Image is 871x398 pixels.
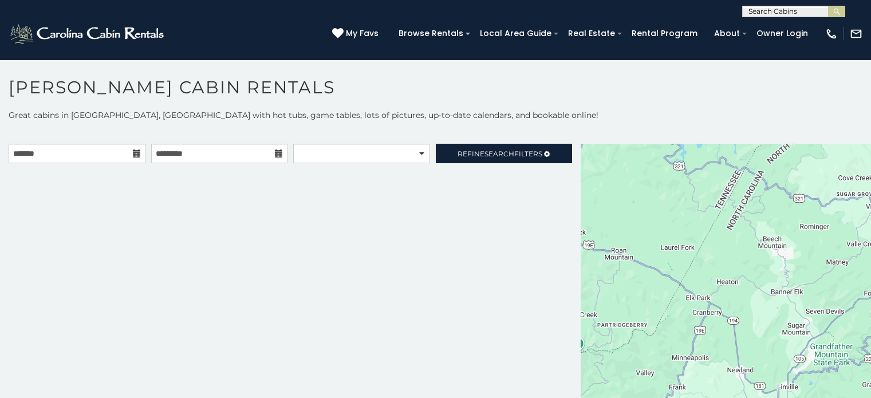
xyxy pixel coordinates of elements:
[332,27,381,40] a: My Favs
[9,22,167,45] img: White-1-2.png
[562,25,621,42] a: Real Estate
[626,25,703,42] a: Rental Program
[850,27,862,40] img: mail-regular-white.png
[474,25,557,42] a: Local Area Guide
[708,25,746,42] a: About
[825,27,838,40] img: phone-regular-white.png
[346,27,379,40] span: My Favs
[436,144,573,163] a: RefineSearchFilters
[393,25,469,42] a: Browse Rentals
[751,25,814,42] a: Owner Login
[484,149,514,158] span: Search
[458,149,542,158] span: Refine Filters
